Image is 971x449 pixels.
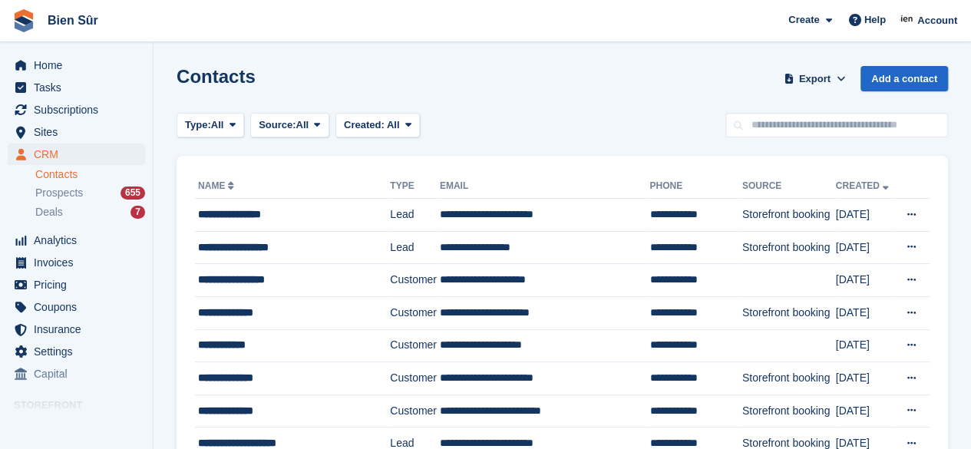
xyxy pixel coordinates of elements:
[742,174,836,199] th: Source
[130,206,145,219] div: 7
[864,12,886,28] span: Help
[250,113,329,138] button: Source: All
[799,71,831,87] span: Export
[390,296,440,329] td: Customer
[121,187,145,200] div: 655
[344,119,385,130] span: Created:
[34,54,126,76] span: Home
[8,229,145,251] a: menu
[8,121,145,143] a: menu
[742,296,836,329] td: Storefront booking
[34,99,126,121] span: Subscriptions
[34,363,126,385] span: Capital
[836,296,896,329] td: [DATE]
[8,77,145,98] a: menu
[8,363,145,385] a: menu
[8,319,145,340] a: menu
[836,395,896,428] td: [DATE]
[12,9,35,32] img: stora-icon-8386f47178a22dfd0bd8f6a31ec36ba5ce8667c1dd55bd0f319d3a0aa187defe.svg
[8,274,145,295] a: menu
[788,12,819,28] span: Create
[34,296,126,318] span: Coupons
[35,186,83,200] span: Prospects
[390,395,440,428] td: Customer
[335,113,420,138] button: Created: All
[34,252,126,273] span: Invoices
[35,167,145,182] a: Contacts
[742,362,836,395] td: Storefront booking
[41,8,104,33] a: Bien Sûr
[35,204,145,220] a: Deals 7
[177,66,256,87] h1: Contacts
[390,362,440,395] td: Customer
[185,117,211,133] span: Type:
[836,180,892,191] a: Created
[440,174,650,199] th: Email
[8,296,145,318] a: menu
[296,117,309,133] span: All
[390,329,440,362] td: Customer
[198,180,237,191] a: Name
[8,341,145,362] a: menu
[742,395,836,428] td: Storefront booking
[781,66,848,91] button: Export
[649,174,741,199] th: Phone
[387,119,400,130] span: All
[390,264,440,297] td: Customer
[35,205,63,220] span: Deals
[836,264,896,297] td: [DATE]
[390,174,440,199] th: Type
[8,144,145,165] a: menu
[836,362,896,395] td: [DATE]
[34,77,126,98] span: Tasks
[900,12,915,28] img: Asmaa Habri
[177,113,244,138] button: Type: All
[860,66,948,91] a: Add a contact
[211,117,224,133] span: All
[742,231,836,264] td: Storefront booking
[34,319,126,340] span: Insurance
[836,231,896,264] td: [DATE]
[34,121,126,143] span: Sites
[836,329,896,362] td: [DATE]
[35,185,145,201] a: Prospects 655
[34,229,126,251] span: Analytics
[917,13,957,28] span: Account
[836,199,896,232] td: [DATE]
[259,117,296,133] span: Source:
[34,341,126,362] span: Settings
[8,99,145,121] a: menu
[742,199,836,232] td: Storefront booking
[34,144,126,165] span: CRM
[390,231,440,264] td: Lead
[8,54,145,76] a: menu
[34,274,126,295] span: Pricing
[390,199,440,232] td: Lead
[14,398,153,413] span: Storefront
[8,252,145,273] a: menu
